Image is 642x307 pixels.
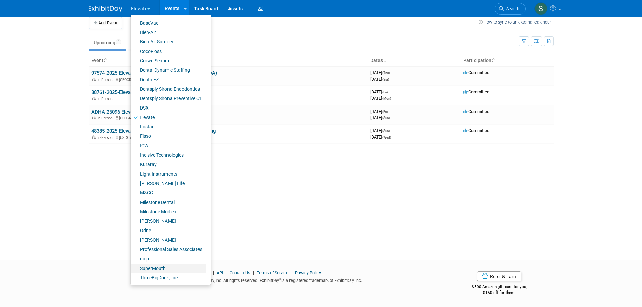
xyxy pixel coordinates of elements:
[131,103,206,113] a: DSX
[131,226,206,235] a: Odne
[289,270,294,275] span: |
[463,70,489,75] span: Committed
[257,270,288,275] a: Terms of Service
[89,17,122,29] button: Add Event
[97,97,115,101] span: In-Person
[279,277,281,281] sup: ®
[382,78,389,81] span: (Sat)
[370,76,389,82] span: [DATE]
[97,135,115,140] span: In-Person
[495,3,526,15] a: Search
[92,97,96,100] img: In-Person Event
[89,276,435,284] div: Copyright © 2025 ExhibitDay, Inc. All rights reserved. ExhibitDay is a registered trademark of Ex...
[370,128,392,133] span: [DATE]
[368,55,461,66] th: Dates
[389,89,390,94] span: -
[131,122,206,131] a: Firstar
[382,110,388,114] span: (Fri)
[89,36,126,49] a: Upcoming4
[131,37,206,47] a: Bien-Air Surgery
[477,271,521,281] a: Refer & Earn
[445,280,554,295] div: $500 Amazon gift card for you,
[131,245,206,254] a: Professional Sales Associates
[382,116,390,120] span: (Sun)
[131,141,206,150] a: ICW
[370,134,391,140] span: [DATE]
[103,58,107,63] a: Sort by Event Name
[131,28,206,37] a: Bien-Air
[131,169,206,179] a: Light Instruments
[382,135,391,139] span: (Wed)
[463,109,489,114] span: Committed
[91,70,217,76] a: 97574-2025-Elevate [US_STATE] Dental Associate (ODA)
[370,115,390,120] span: [DATE]
[131,75,206,84] a: DentalEZ
[131,197,206,207] a: Milestone Dental
[131,113,206,122] a: Elevate
[224,270,228,275] span: |
[131,160,206,169] a: Kuraray
[131,94,206,103] a: Dentsply Sirona Preventive CE
[131,18,206,28] a: BaseVac
[131,84,206,94] a: Dentsply Sirona Endodontics
[217,270,223,275] a: API
[479,20,554,25] a: How to sync to an external calendar...
[91,134,365,140] div: [US_STATE], [GEOGRAPHIC_DATA]
[131,131,206,141] a: Fisso
[131,254,206,264] a: quip
[463,128,489,133] span: Committed
[131,65,206,75] a: Dental Dynamic Staffing
[92,78,96,81] img: In-Person Event
[370,70,392,75] span: [DATE]
[382,71,390,75] span: (Thu)
[461,55,554,66] th: Participation
[92,135,96,139] img: In-Person Event
[91,89,188,95] a: 88761-2025-Elevate Counter Repairs [DATE]
[491,58,495,63] a: Sort by Participation Type
[128,36,155,49] a: Past49
[116,39,121,44] span: 4
[211,270,216,275] span: |
[445,290,554,296] div: $150 off for them.
[391,70,392,75] span: -
[91,128,216,134] a: 48385-2025-Elevate Greater [US_STATE] Dental Meeting
[230,270,250,275] a: Contact Us
[382,97,391,100] span: (Mon)
[382,129,390,133] span: (Sun)
[295,270,321,275] a: Privacy Policy
[92,116,96,119] img: In-Person Event
[131,56,206,65] a: Crown Seating
[131,188,206,197] a: M&CC
[389,109,390,114] span: -
[131,235,206,245] a: [PERSON_NAME]
[131,179,206,188] a: [PERSON_NAME] Life
[131,150,206,160] a: Incisive Technologies
[131,207,206,216] a: Milestone Medical
[91,109,137,115] a: ADHA 25096 Elevate
[97,116,115,120] span: In-Person
[97,78,115,82] span: In-Person
[504,6,519,11] span: Search
[370,109,390,114] span: [DATE]
[382,90,388,94] span: (Fri)
[463,89,489,94] span: Committed
[91,76,365,82] div: [GEOGRAPHIC_DATA], [GEOGRAPHIC_DATA]
[89,55,368,66] th: Event
[251,270,256,275] span: |
[131,47,206,56] a: CocoFloss
[383,58,386,63] a: Sort by Start Date
[89,6,122,12] img: ExhibitDay
[131,264,206,273] a: SuperMouth
[370,89,390,94] span: [DATE]
[131,216,206,226] a: [PERSON_NAME]
[370,96,391,101] span: [DATE]
[534,2,547,15] img: Samantha Meyers
[391,128,392,133] span: -
[131,273,206,282] a: ThreeBigDogs, Inc.
[91,115,365,120] div: [GEOGRAPHIC_DATA], [GEOGRAPHIC_DATA]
